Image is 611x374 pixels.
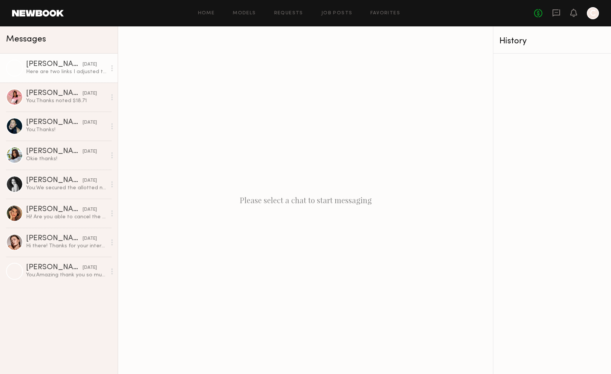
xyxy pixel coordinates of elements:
[83,177,97,184] div: [DATE]
[26,126,106,133] div: You: Thanks!
[26,90,83,97] div: [PERSON_NAME]
[26,184,106,192] div: You: We secured the allotted number of partnerships. I will reach out if we need additional conte...
[83,119,97,126] div: [DATE]
[26,155,106,162] div: Okie thanks!
[83,206,97,213] div: [DATE]
[26,97,106,104] div: You: Thanks noted $18.71
[83,90,97,97] div: [DATE]
[83,148,97,155] div: [DATE]
[26,264,83,271] div: [PERSON_NAME]
[26,68,106,75] div: Here are two links I adjusted the volume and put the music and one of them is slightly darker as ...
[83,264,97,271] div: [DATE]
[321,11,353,16] a: Job Posts
[26,177,83,184] div: [PERSON_NAME]
[587,7,599,19] a: C
[118,26,493,374] div: Please select a chat to start messaging
[6,35,46,44] span: Messages
[499,37,605,46] div: History
[83,235,97,242] div: [DATE]
[83,61,97,68] div: [DATE]
[26,271,106,279] div: You: Amazing thank you so much [PERSON_NAME]
[26,119,83,126] div: [PERSON_NAME]
[26,61,83,68] div: [PERSON_NAME]
[26,148,83,155] div: [PERSON_NAME]
[26,242,106,250] div: Hi there! Thanks for your interest :) Is there any flexibility in the budget? Typically for an ed...
[370,11,400,16] a: Favorites
[233,11,256,16] a: Models
[274,11,303,16] a: Requests
[26,213,106,221] div: Hi! Are you able to cancel the job please? Just want to make sure you don’t send products my way....
[26,235,83,242] div: [PERSON_NAME]
[26,206,83,213] div: [PERSON_NAME]
[198,11,215,16] a: Home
